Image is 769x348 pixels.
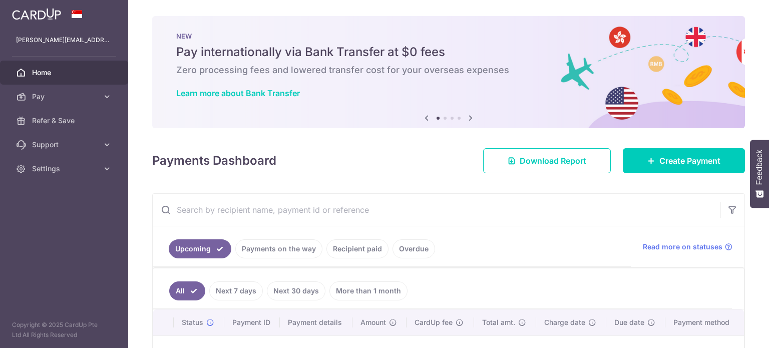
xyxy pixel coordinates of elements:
span: Settings [32,164,98,174]
h6: Zero processing fees and lowered transfer cost for your overseas expenses [176,64,721,76]
span: Refer & Save [32,116,98,126]
a: Download Report [483,148,611,173]
span: Feedback [755,150,764,185]
th: Payment method [665,309,744,335]
span: Charge date [544,317,585,327]
a: Recipient paid [326,239,389,258]
span: Download Report [520,155,586,167]
span: Read more on statuses [643,242,722,252]
span: Support [32,140,98,150]
button: Feedback - Show survey [750,140,769,208]
span: Create Payment [659,155,720,167]
a: Upcoming [169,239,231,258]
a: Create Payment [623,148,745,173]
a: Read more on statuses [643,242,732,252]
th: Payment details [280,309,352,335]
a: Payments on the way [235,239,322,258]
span: CardUp fee [415,317,453,327]
p: NEW [176,32,721,40]
img: Bank transfer banner [152,16,745,128]
p: [PERSON_NAME][EMAIL_ADDRESS][DOMAIN_NAME] [16,35,112,45]
a: All [169,281,205,300]
img: CardUp [12,8,61,20]
a: Next 30 days [267,281,325,300]
th: Payment ID [224,309,280,335]
span: Pay [32,92,98,102]
h4: Payments Dashboard [152,152,276,170]
a: Next 7 days [209,281,263,300]
span: Home [32,68,98,78]
a: Overdue [393,239,435,258]
span: Amount [360,317,386,327]
span: Status [182,317,203,327]
a: Learn more about Bank Transfer [176,88,300,98]
span: Due date [614,317,644,327]
h5: Pay internationally via Bank Transfer at $0 fees [176,44,721,60]
a: More than 1 month [329,281,408,300]
input: Search by recipient name, payment id or reference [153,194,720,226]
span: Total amt. [482,317,515,327]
